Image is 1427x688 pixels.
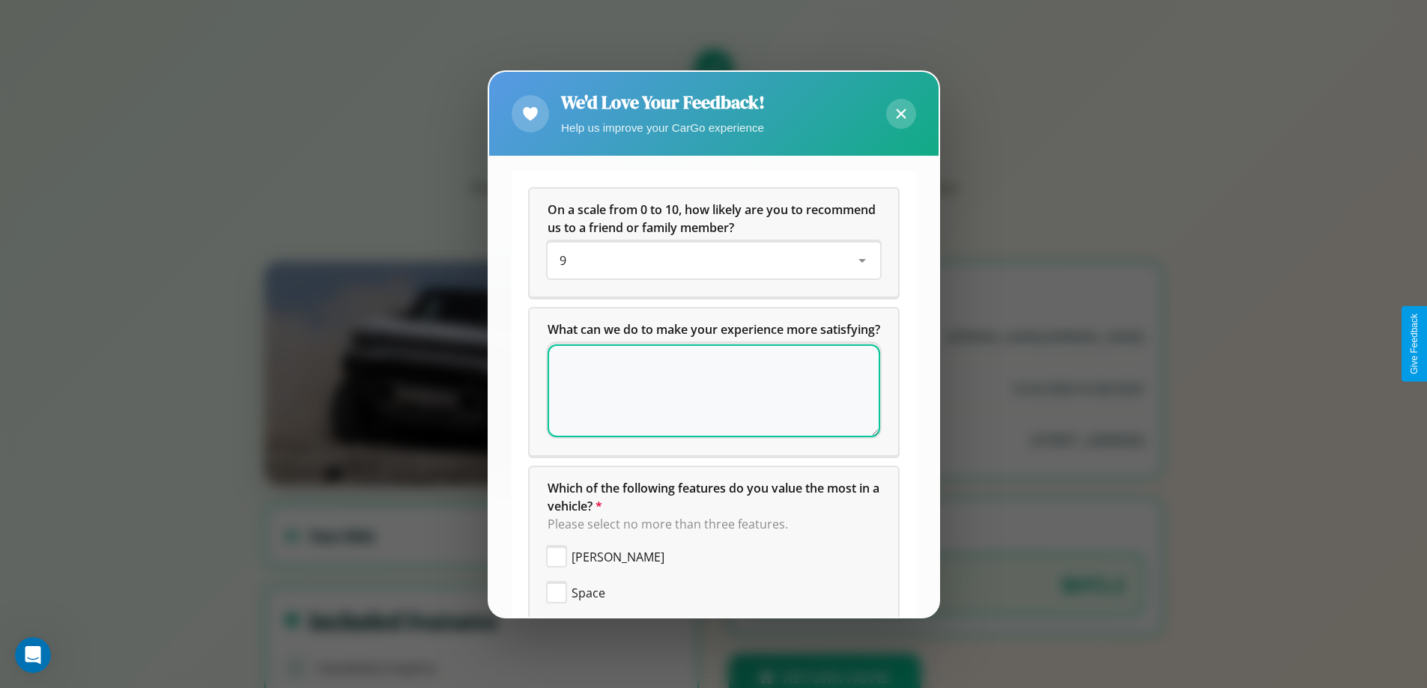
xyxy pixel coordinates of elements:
h2: We'd Love Your Feedback! [561,90,765,115]
span: Please select no more than three features. [548,516,788,532]
span: [PERSON_NAME] [572,548,664,566]
div: Give Feedback [1409,314,1420,374]
span: On a scale from 0 to 10, how likely are you to recommend us to a friend or family member? [548,201,879,236]
span: What can we do to make your experience more satisfying? [548,321,880,338]
iframe: Intercom live chat [15,637,51,673]
div: On a scale from 0 to 10, how likely are you to recommend us to a friend or family member? [548,243,880,278]
span: 9 [560,252,566,269]
span: Which of the following features do you value the most in a vehicle? [548,480,882,514]
div: On a scale from 0 to 10, how likely are you to recommend us to a friend or family member? [530,189,898,296]
h5: On a scale from 0 to 10, how likely are you to recommend us to a friend or family member? [548,201,880,237]
p: Help us improve your CarGo experience [561,118,765,138]
span: Space [572,584,605,602]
